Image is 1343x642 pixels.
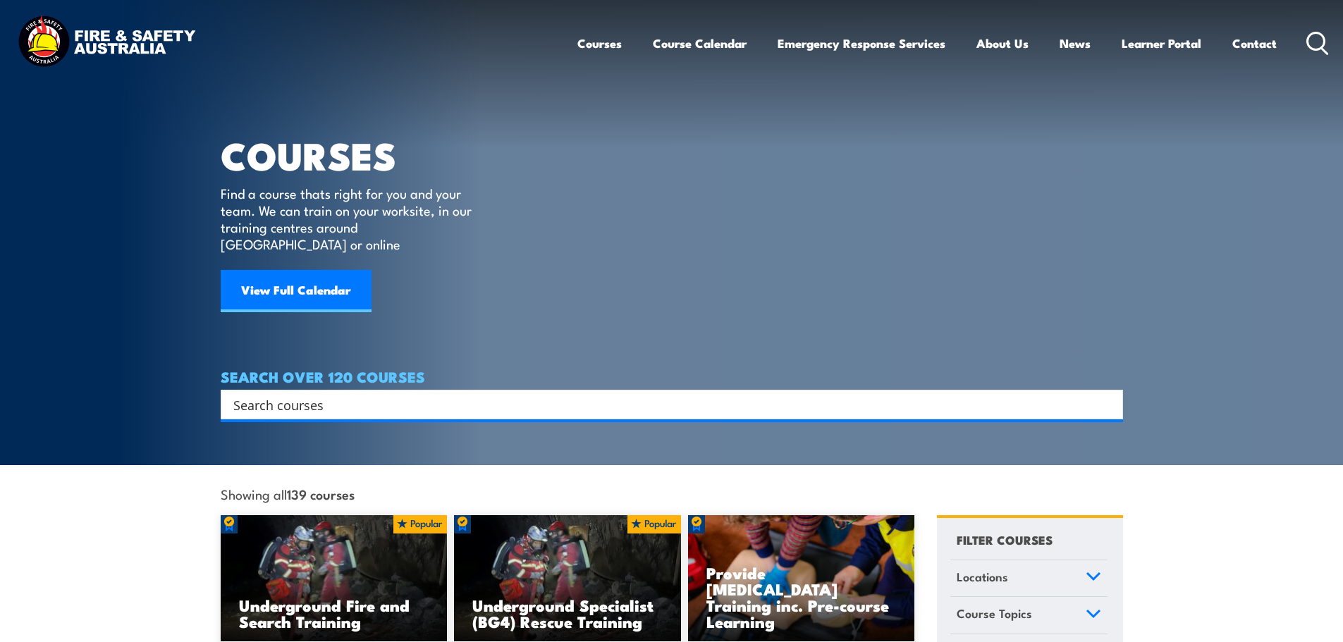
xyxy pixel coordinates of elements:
p: Find a course thats right for you and your team. We can train on your worksite, in our training c... [221,185,478,252]
button: Search magnifier button [1098,395,1118,414]
h4: FILTER COURSES [957,530,1053,549]
a: Emergency Response Services [778,25,945,62]
h3: Underground Fire and Search Training [239,597,429,629]
h3: Provide [MEDICAL_DATA] Training inc. Pre-course Learning [706,564,897,629]
a: Locations [950,560,1108,597]
strong: 139 courses [287,484,355,503]
a: Contact [1232,25,1277,62]
form: Search form [236,395,1095,414]
a: Provide [MEDICAL_DATA] Training inc. Pre-course Learning [688,515,915,642]
span: Course Topics [957,604,1032,623]
a: Underground Specialist (BG4) Rescue Training [454,515,681,642]
a: View Full Calendar [221,270,372,312]
a: News [1060,25,1091,62]
h3: Underground Specialist (BG4) Rescue Training [472,597,663,629]
a: Underground Fire and Search Training [221,515,448,642]
h1: COURSES [221,138,492,171]
img: Low Voltage Rescue and Provide CPR [688,515,915,642]
a: Course Calendar [653,25,747,62]
span: Showing all [221,486,355,501]
a: Courses [577,25,622,62]
img: Underground mine rescue [221,515,448,642]
h4: SEARCH OVER 120 COURSES [221,369,1123,384]
img: Underground mine rescue [454,515,681,642]
a: Learner Portal [1122,25,1201,62]
a: About Us [976,25,1029,62]
span: Locations [957,567,1008,586]
a: Course Topics [950,597,1108,634]
input: Search input [233,394,1092,415]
